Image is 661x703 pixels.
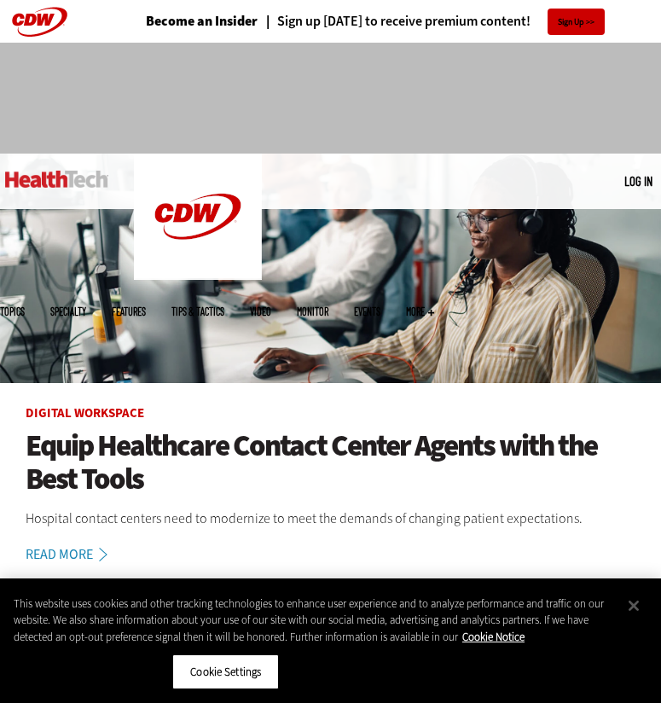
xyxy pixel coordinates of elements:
[26,429,635,495] a: Equip Healthcare Contact Center Agents with the Best Tools
[134,154,262,280] img: Home
[50,306,86,317] span: Specialty
[14,596,614,646] div: This website uses cookies and other tracking technologies to enhance user experience and to analy...
[462,630,525,644] a: More information about your privacy
[615,587,652,625] button: Close
[20,60,641,137] iframe: advertisement
[146,15,258,28] a: Become an Insider
[26,404,144,421] a: Digital Workspace
[5,171,108,188] img: Home
[26,548,126,561] a: Read More
[406,306,434,317] span: More
[624,173,652,189] a: Log in
[112,306,146,317] a: Features
[172,654,279,689] button: Cookie Settings
[548,9,605,35] a: Sign Up
[26,508,635,530] p: Hospital contact centers need to modernize to meet the demands of changing patient expectations.
[354,306,380,317] a: Events
[250,306,271,317] a: Video
[171,306,224,317] a: Tips & Tactics
[134,266,262,284] a: CDW
[624,172,652,190] div: User menu
[297,306,328,317] a: MonITor
[258,15,531,28] a: Sign up [DATE] to receive premium content!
